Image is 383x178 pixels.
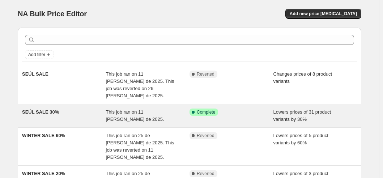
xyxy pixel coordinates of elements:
span: Reverted [197,171,214,177]
button: Add new price [MEDICAL_DATA] [285,9,361,19]
span: This job ran on 11 [PERSON_NAME] de 2025. This job was reverted on 26 [PERSON_NAME] de 2025. [106,71,174,98]
span: Changes prices of 8 product variants [273,71,332,84]
span: WINTER SALE 20% [22,171,65,176]
span: Lowers prices of 31 product variants by 30% [273,109,331,122]
span: Add filter [28,52,45,58]
span: SEÚL SALE [22,71,48,77]
span: Complete [197,109,215,115]
span: This job ran on 11 [PERSON_NAME] de 2025. [106,109,164,122]
span: Lowers prices of 5 product variants by 60% [273,133,328,145]
button: Add filter [25,50,54,59]
span: This job ran on 25 de [PERSON_NAME] de 2025. This job was reverted on 11 [PERSON_NAME] de 2025. [106,133,174,160]
span: Reverted [197,133,214,139]
span: NA Bulk Price Editor [18,10,87,18]
span: WINTER SALE 60% [22,133,65,138]
span: Reverted [197,71,214,77]
span: SEÚL SALE 30% [22,109,59,115]
span: Add new price [MEDICAL_DATA] [290,11,357,17]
